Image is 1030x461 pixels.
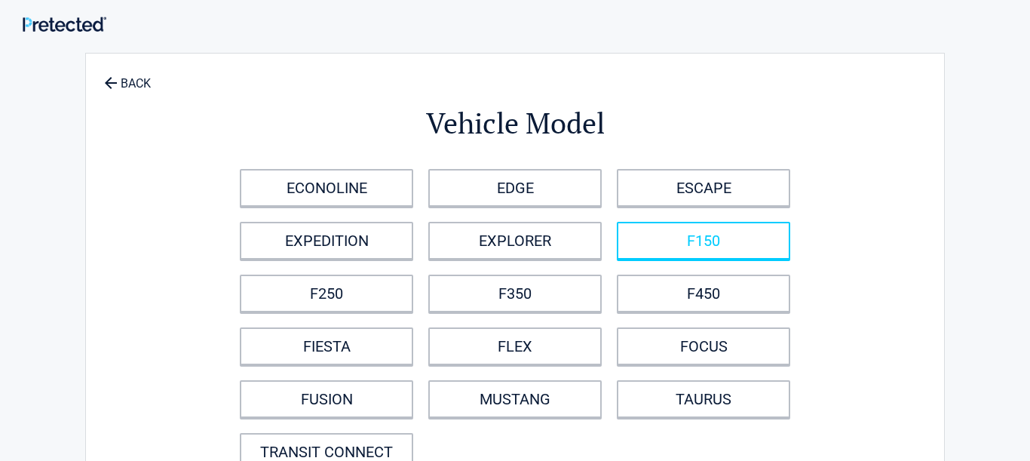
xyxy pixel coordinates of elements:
[617,222,790,260] a: F150
[240,169,413,207] a: ECONOLINE
[428,380,602,418] a: MUSTANG
[240,275,413,312] a: F250
[617,169,790,207] a: ESCAPE
[428,327,602,365] a: FLEX
[169,104,861,143] h2: Vehicle Model
[428,275,602,312] a: F350
[617,327,790,365] a: FOCUS
[240,327,413,365] a: FIESTA
[617,275,790,312] a: F450
[240,380,413,418] a: FUSION
[240,222,413,260] a: EXPEDITION
[23,17,106,32] img: Main Logo
[101,63,154,90] a: BACK
[617,380,790,418] a: TAURUS
[428,169,602,207] a: EDGE
[428,222,602,260] a: EXPLORER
